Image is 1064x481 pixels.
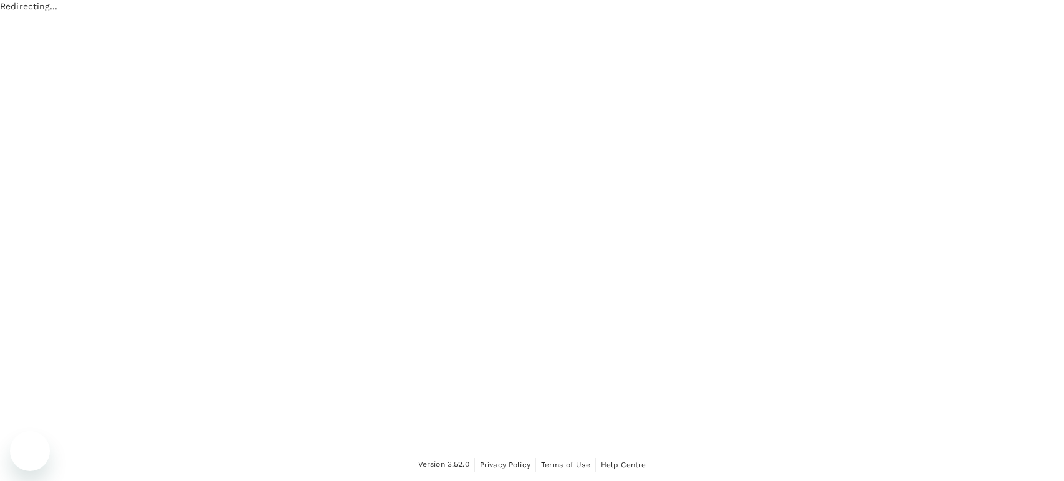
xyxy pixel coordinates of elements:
[601,460,646,469] span: Help Centre
[541,458,590,472] a: Terms of Use
[541,460,590,469] span: Terms of Use
[601,458,646,472] a: Help Centre
[418,459,469,471] span: Version 3.52.0
[480,458,530,472] a: Privacy Policy
[10,431,50,471] iframe: Button to launch messaging window
[480,460,530,469] span: Privacy Policy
